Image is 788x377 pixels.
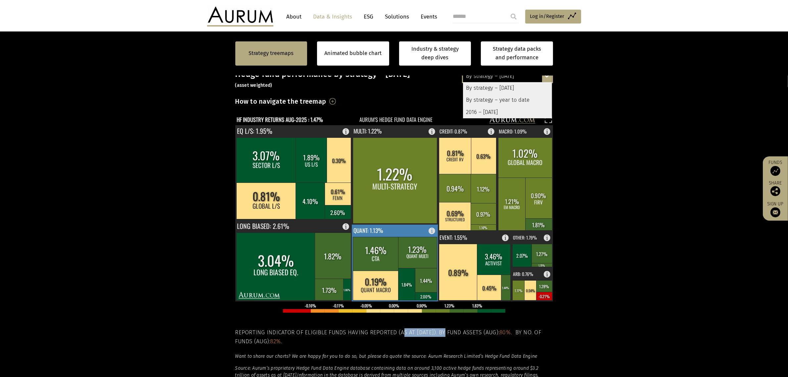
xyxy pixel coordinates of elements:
[499,329,511,336] span: 80%
[310,11,356,23] a: Data & Insights
[382,11,413,23] a: Solutions
[235,353,537,359] em: Want to share our charts? We are happy for you to do so, but please do quote the source: Aurum Re...
[770,207,780,217] img: Sign up to our newsletter
[418,11,438,23] a: Events
[766,160,785,176] a: Funds
[399,41,471,66] a: Industry & strategy deep dives
[525,10,581,24] a: Log in/Register
[766,201,785,217] a: Sign up
[235,69,553,89] h3: Hedge fund performance by strategy – [DATE]
[235,328,553,346] h5: Reporting indicator of eligible funds having reported (as at [DATE]). By fund assets (Aug): . By ...
[766,181,785,196] div: Share
[463,94,552,106] div: By strategy – year to date
[283,11,305,23] a: About
[235,82,272,88] small: (asset weighted)
[481,41,553,66] a: Strategy data packs and performance
[270,338,281,345] span: 82%
[207,7,273,27] img: Aurum
[249,49,294,58] a: Strategy treemaps
[463,82,552,94] div: By strategy – [DATE]
[507,10,520,23] input: Submit
[463,106,552,118] div: 2016 – [DATE]
[463,70,552,82] div: By strategy – [DATE]
[235,96,326,107] h3: How to navigate the treemap
[770,186,780,196] img: Share this post
[324,49,382,58] a: Animated bubble chart
[530,12,565,20] span: Log in/Register
[361,11,377,23] a: ESG
[770,166,780,176] img: Access Funds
